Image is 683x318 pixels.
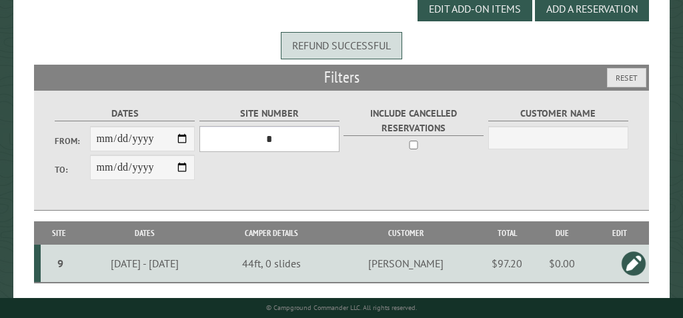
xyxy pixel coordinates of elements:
[79,257,210,270] div: [DATE] - [DATE]
[41,221,77,245] th: Site
[607,68,646,87] button: Reset
[331,221,480,245] th: Customer
[331,245,480,283] td: [PERSON_NAME]
[480,221,534,245] th: Total
[199,106,339,121] label: Site Number
[534,221,590,245] th: Due
[55,106,195,121] label: Dates
[266,303,417,312] small: © Campground Commander LLC. All rights reserved.
[213,221,331,245] th: Camper Details
[213,245,331,283] td: 44ft, 0 slides
[488,106,628,121] label: Customer Name
[480,245,534,283] td: $97.20
[534,245,590,283] td: $0.00
[55,163,90,176] label: To:
[46,257,75,270] div: 9
[77,221,213,245] th: Dates
[344,106,484,135] label: Include Cancelled Reservations
[281,32,402,59] div: Refund successful
[591,221,649,245] th: Edit
[34,65,649,90] h2: Filters
[55,135,90,147] label: From:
